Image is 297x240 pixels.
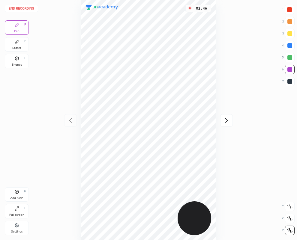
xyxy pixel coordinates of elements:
[282,53,295,62] div: 5
[282,5,294,14] div: 1
[9,213,24,216] div: Full screen
[24,190,26,193] div: H
[282,29,295,38] div: 3
[5,5,38,12] button: End recording
[11,230,22,233] div: Settings
[86,5,118,10] img: logo.38c385cc.svg
[24,57,26,60] div: L
[14,30,19,33] div: Pen
[24,23,26,26] div: P
[282,17,295,26] div: 2
[24,207,26,210] div: F
[194,6,208,10] div: 02 : 46
[282,226,295,235] div: Z
[282,214,295,223] div: X
[282,77,295,86] div: 7
[10,197,23,200] div: Add Slide
[282,41,295,50] div: 4
[12,63,22,66] div: Shapes
[12,46,21,49] div: Eraser
[24,40,26,43] div: E
[282,65,295,74] div: 6
[282,202,295,211] div: C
